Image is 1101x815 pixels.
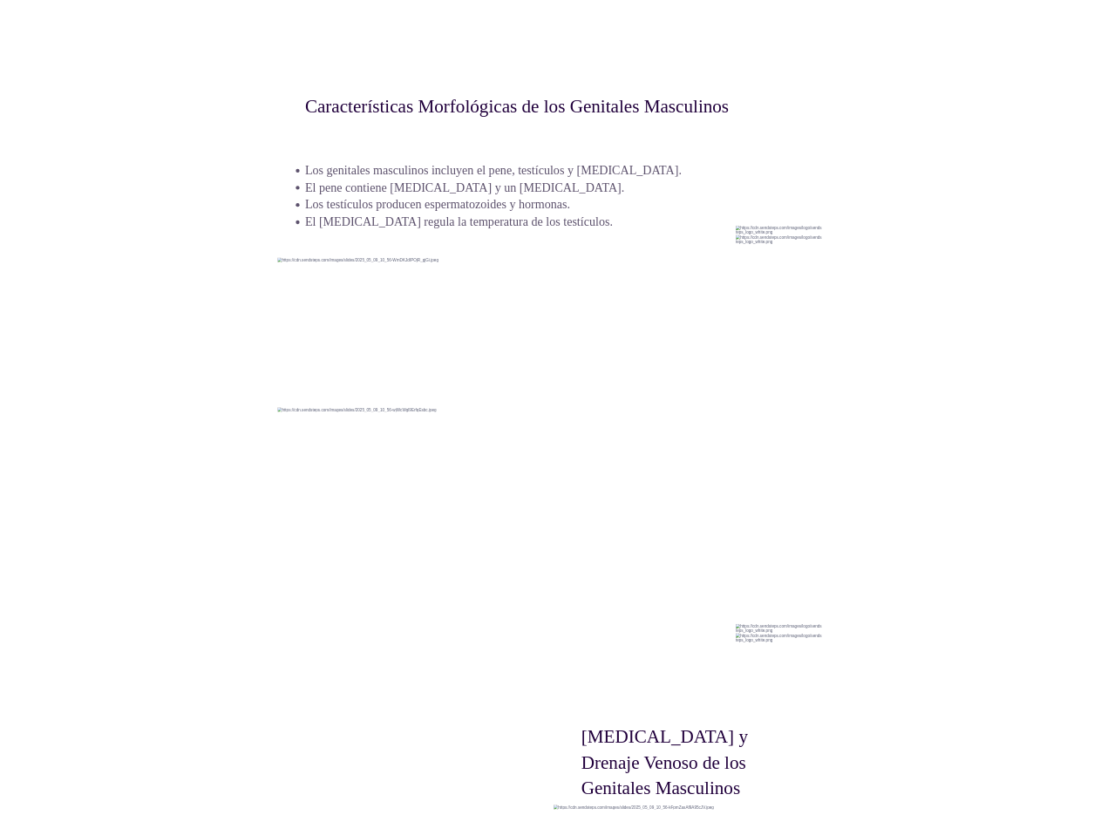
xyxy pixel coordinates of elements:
[581,723,802,801] p: [MEDICAL_DATA] y Drenaje Venoso de los Genitales Masculinos
[736,624,822,634] img: https://cdn.sendsteps.com/images/logo/sendsteps_logo_white.png
[736,235,822,245] img: https://cdn.sendsteps.com/images/logo/sendsteps_logo_white.png
[277,258,830,262] img: https://cdn.sendsteps.com/images/slides/2025_05_09_10_56-WmDKJdIPOjR_gjGi.jpeg
[305,196,802,214] p: Los testículos producen espermatozoides y hormonas.
[736,633,822,642] img: https://cdn.sendsteps.com/images/logo/sendsteps_logo_white.png
[305,214,802,231] p: El [MEDICAL_DATA] regula la temperatura de los testículos.
[305,162,802,180] p: Los genitales masculinos incluyen el pene, testículos y [MEDICAL_DATA].
[305,94,802,120] p: Características Morfológicas de los Genitales Masculinos
[305,179,802,196] p: El pene contiene [MEDICAL_DATA] y un [MEDICAL_DATA].
[736,226,822,235] img: https://cdn.sendsteps.com/images/logo/sendsteps_logo_white.png
[277,407,554,411] img: https://cdn.sendsteps.com/images/slides/2025_05_09_10_56-wjWcWgl9ErfqEsbc.jpeg
[554,805,830,809] img: https://cdn.sendsteps.com/images/slides/2025_05_09_10_56-kFpmZasAf9A95cJV.jpeg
